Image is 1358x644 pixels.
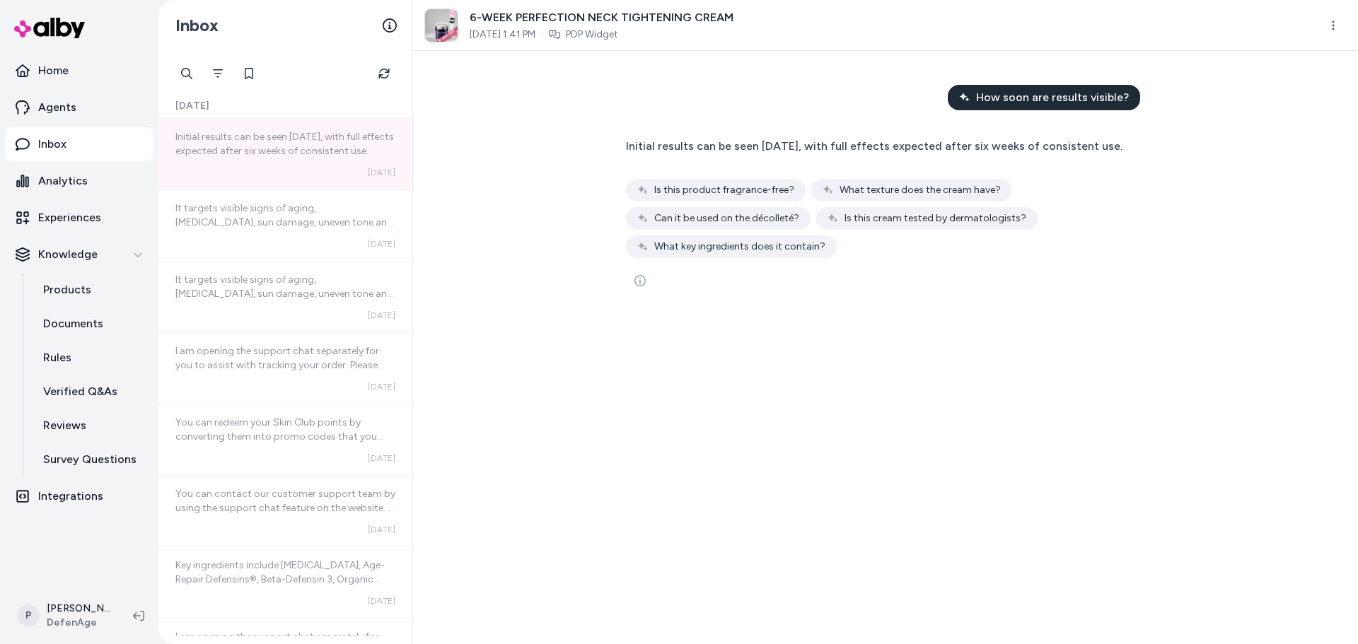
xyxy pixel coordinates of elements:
[654,183,794,197] span: Is this product fragrance-free?
[368,167,395,178] span: [DATE]
[626,139,1122,153] span: Initial results can be seen [DATE], with full effects expected after six weeks of consistent use.
[175,416,393,626] span: You can redeem your Skin Club points by converting them into promo codes that you enter during ch...
[43,383,117,400] p: Verified Q&As
[175,202,393,257] span: It targets visible signs of aging, [MEDICAL_DATA], sun damage, uneven tone and texture, age spots...
[38,172,88,189] p: Analytics
[425,9,458,42] img: neck_tightening_cream.png
[6,238,153,271] button: Knowledge
[17,604,40,627] span: P
[175,559,385,614] span: Key ingredients include [MEDICAL_DATA], Age-Repair Defensins®, Beta-Defensin 3, Organic Mustard S...
[158,475,412,546] a: You can contact our customer support team by using the support chat feature on the website. If yo...
[175,131,394,157] span: Initial results can be seen [DATE], with full effects expected after six weeks of consistent use.
[6,479,153,513] a: Integrations
[29,443,153,476] a: Survey Questions
[43,349,71,366] p: Rules
[368,452,395,464] span: [DATE]
[38,246,98,263] p: Knowledge
[6,90,153,124] a: Agents
[368,381,395,392] span: [DATE]
[175,488,395,641] span: You can contact our customer support team by using the support chat feature on the website. If yo...
[38,62,69,79] p: Home
[158,261,412,332] a: It targets visible signs of aging, [MEDICAL_DATA], sun damage, uneven tone and texture, age spots...
[47,602,110,616] p: [PERSON_NAME]
[368,595,395,607] span: [DATE]
[654,211,799,226] span: Can it be used on the décolleté?
[470,28,535,42] span: [DATE] 1:41 PM
[470,9,733,26] span: 6-WEEK PERFECTION NECK TIGHTENING CREAM
[158,546,412,618] a: Key ingredients include [MEDICAL_DATA], Age-Repair Defensins®, Beta-Defensin 3, Organic Mustard S...
[654,240,825,254] span: What key ingredients does it contain?
[8,593,122,638] button: P[PERSON_NAME]DefenAge
[976,89,1129,106] span: How soon are results visible?
[6,54,153,88] a: Home
[370,59,398,88] button: Refresh
[840,183,1001,197] span: What texture does the cream have?
[29,375,153,409] a: Verified Q&As
[38,488,103,505] p: Integrations
[368,524,395,535] span: [DATE]
[38,209,101,226] p: Experiences
[158,119,412,189] a: Initial results can be seen [DATE], with full effects expected after six weeks of consistent use....
[175,274,393,328] span: It targets visible signs of aging, [MEDICAL_DATA], sun damage, uneven tone and texture, age spots...
[29,409,153,443] a: Reviews
[158,189,412,261] a: It targets visible signs of aging, [MEDICAL_DATA], sun damage, uneven tone and texture, age spots...
[43,451,137,468] p: Survey Questions
[845,211,1026,226] span: Is this cream tested by dermatologists?
[158,404,412,475] a: You can redeem your Skin Club points by converting them into promo codes that you enter during ch...
[175,99,209,113] span: [DATE]
[47,616,110,630] span: DefenAge
[6,164,153,198] a: Analytics
[6,201,153,235] a: Experiences
[43,281,91,298] p: Products
[626,267,654,295] button: See more
[6,127,153,161] a: Inbox
[204,59,232,88] button: Filter
[43,315,103,332] p: Documents
[541,28,543,42] span: ·
[29,307,153,341] a: Documents
[38,136,66,153] p: Inbox
[14,18,85,38] img: alby Logo
[38,99,76,116] p: Agents
[175,15,219,36] h2: Inbox
[158,332,412,404] a: I am opening the support chat separately for you to assist with tracking your order. Please navig...
[566,28,618,42] a: PDP Widget
[368,310,395,321] span: [DATE]
[43,417,86,434] p: Reviews
[29,341,153,375] a: Rules
[175,345,385,414] span: I am opening the support chat separately for you to assist with tracking your order. Please navig...
[368,238,395,250] span: [DATE]
[29,273,153,307] a: Products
